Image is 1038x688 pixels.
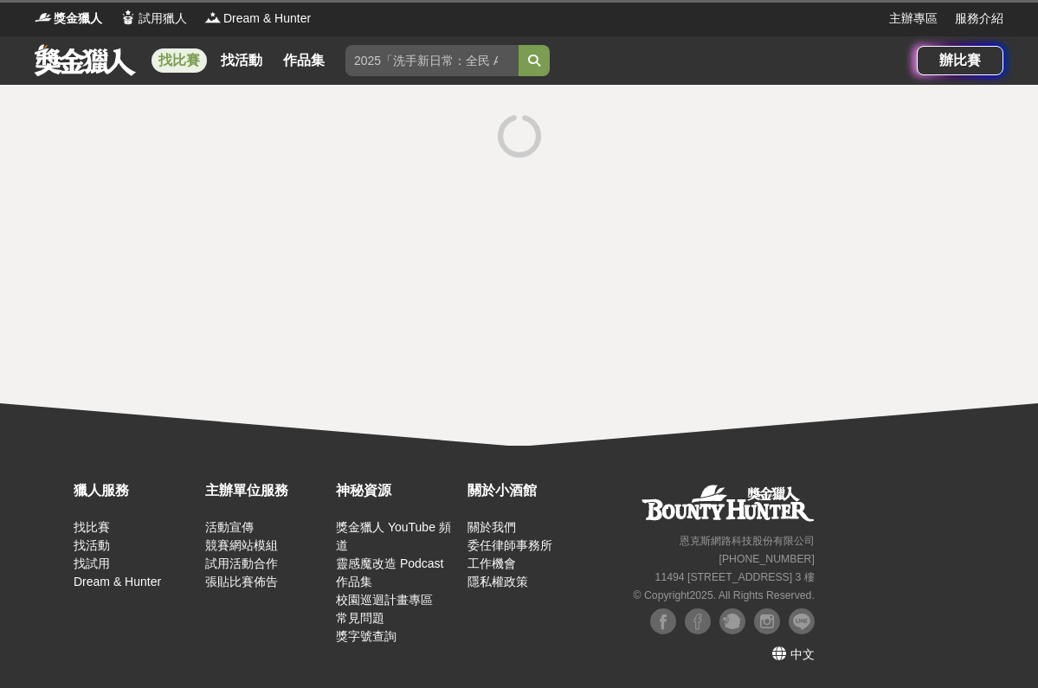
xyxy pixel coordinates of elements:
a: 作品集 [336,575,372,588]
a: 關於我們 [467,520,516,534]
div: 獵人服務 [74,480,197,501]
small: 恩克斯網路科技股份有限公司 [680,535,815,547]
a: 靈感魔改造 Podcast [336,556,443,570]
a: 服務介紹 [955,10,1003,28]
div: 神秘資源 [336,480,459,501]
div: 關於小酒館 [467,480,590,501]
a: 隱私權政策 [467,575,528,588]
a: 找活動 [214,48,269,73]
a: 常見問題 [336,611,384,625]
span: 獎金獵人 [54,10,102,28]
a: 找比賽 [152,48,207,73]
a: Dream & Hunter [74,575,161,588]
div: 主辦單位服務 [205,480,328,501]
small: 11494 [STREET_ADDRESS] 3 樓 [655,571,815,583]
small: © Copyright 2025 . All Rights Reserved. [634,589,815,601]
a: Logo試用獵人 [119,10,187,28]
a: 作品集 [276,48,332,73]
a: 辦比賽 [917,46,1003,75]
input: 2025「洗手新日常：全民 ALL IN」洗手歌全台徵選 [345,45,519,76]
a: 找活動 [74,538,110,552]
a: 主辦專區 [889,10,938,28]
small: [PHONE_NUMBER] [719,553,815,565]
span: Dream & Hunter [223,10,311,28]
a: 競賽網站模組 [205,538,278,552]
span: 試用獵人 [139,10,187,28]
a: 工作機會 [467,556,516,570]
a: 張貼比賽佈告 [205,575,278,588]
a: Logo獎金獵人 [35,10,102,28]
a: 獎字號查詢 [336,629,397,643]
img: LINE [789,608,815,634]
a: 活動宣傳 [205,520,254,534]
img: Facebook [685,608,711,634]
a: 試用活動合作 [205,556,278,570]
img: Logo [35,9,52,26]
img: Facebook [650,608,676,634]
a: 找比賽 [74,520,110,534]
a: LogoDream & Hunter [204,10,311,28]
a: 委任律師事務所 [467,538,552,552]
a: 校園巡迴計畫專區 [336,593,433,607]
a: 獎金獵人 YouTube 頻道 [336,520,451,552]
img: Logo [119,9,137,26]
span: 中文 [790,647,815,661]
a: 找試用 [74,556,110,570]
img: Logo [204,9,222,26]
img: Instagram [754,608,780,634]
img: Plurk [719,608,745,634]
